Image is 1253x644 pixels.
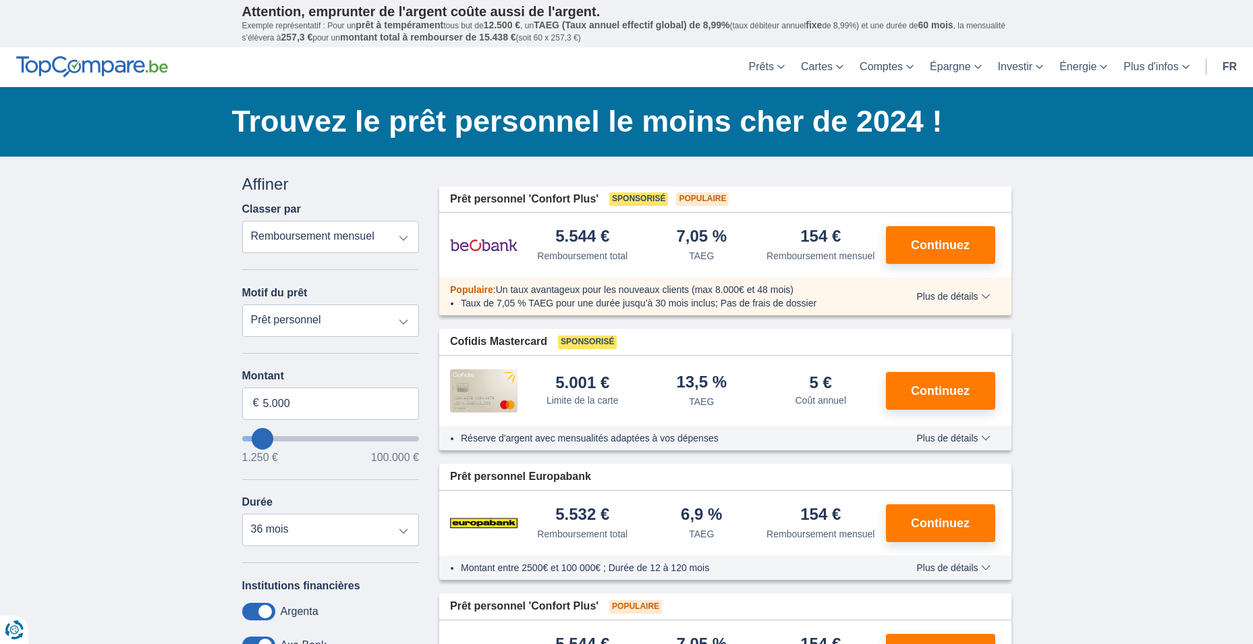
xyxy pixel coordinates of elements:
div: TAEG [689,249,714,263]
a: Investir [990,47,1052,87]
a: fr [1215,47,1245,87]
span: Plus de détails [916,563,990,572]
div: Remboursement total [537,527,628,541]
div: 5.001 € [555,375,609,391]
span: montant total à rembourser de 15.438 € [340,32,516,43]
label: Classer par [242,203,301,215]
button: Continuez [886,372,995,410]
button: Continuez [886,504,995,542]
span: prêt à tempérament [356,20,443,30]
p: Exemple représentatif : Pour un tous but de , un (taux débiteur annuel de 8,99%) et une durée de ... [242,20,1011,44]
div: : [439,283,888,296]
label: Argenta [281,606,318,618]
span: TAEG (Taux annuel effectif global) de 8,99% [534,20,729,30]
div: 154 € [800,228,841,246]
span: Prêt personnel 'Confort Plus' [450,192,598,207]
button: Plus de détails [906,291,1000,302]
button: Plus de détails [906,562,1000,573]
label: Montant [242,370,420,382]
span: Continuez [911,385,970,397]
a: Cartes [793,47,852,87]
span: Prêt personnel 'Confort Plus' [450,599,598,614]
label: Durée [242,496,273,508]
div: Coût annuel [795,394,846,407]
span: 1.250 € [242,452,278,463]
div: 5.544 € [555,228,609,246]
span: fixe [806,20,822,30]
span: 12.500 € [484,20,521,30]
div: 6,9 % [681,506,722,525]
span: Sponsorisé [609,192,668,206]
div: Affiner [242,173,420,196]
a: Comptes [852,47,922,87]
img: pret personnel Europabank [450,506,518,540]
span: Prêt personnel Europabank [450,469,591,485]
div: 13,5 % [676,374,727,392]
p: Attention, emprunter de l'argent coûte aussi de l'argent. [242,3,1011,20]
li: Réserve d'argent avec mensualités adaptées à vos dépenses [461,431,877,445]
a: Plus d'infos [1115,47,1197,87]
div: TAEG [689,527,714,541]
label: Institutions financières [242,580,360,592]
div: 5 € [810,375,832,391]
img: TopCompare [16,56,168,78]
span: Continuez [911,239,970,251]
div: 5.532 € [555,506,609,525]
label: Motif du prêt [242,287,308,299]
button: Continuez [886,226,995,264]
span: Cofidis Mastercard [450,334,547,350]
span: Populaire [450,284,493,295]
span: Continuez [911,517,970,529]
div: Remboursement mensuel [767,249,874,263]
span: Sponsorisé [558,336,617,349]
li: Taux de 7,05 % TAEG pour une durée jusqu’à 30 mois inclus; Pas de frais de dossier [461,296,877,310]
div: Remboursement mensuel [767,527,874,541]
span: Populaire [676,192,729,206]
a: Prêts [741,47,793,87]
span: 60 mois [918,20,953,30]
div: 7,05 % [676,228,727,246]
span: € [253,396,259,411]
a: Épargne [922,47,990,87]
div: TAEG [689,395,714,408]
span: 100.000 € [371,452,419,463]
span: Plus de détails [916,433,990,443]
img: pret personnel Cofidis CC [450,369,518,412]
h1: Trouvez le prêt personnel le moins cher de 2024 ! [232,101,1011,142]
span: Plus de détails [916,292,990,301]
li: Montant entre 2500€ et 100 000€ ; Durée de 12 à 120 mois [461,561,877,574]
div: Remboursement total [537,249,628,263]
span: Un taux avantageux pour les nouveaux clients (max 8.000€ et 48 mois) [496,284,793,295]
a: Énergie [1051,47,1115,87]
span: Populaire [609,600,662,614]
img: pret personnel Beobank [450,228,518,262]
span: 257,3 € [281,32,313,43]
div: 154 € [800,506,841,525]
input: wantToBorrow [242,436,420,441]
button: Plus de détails [906,433,1000,444]
div: Limite de la carte [547,394,619,407]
